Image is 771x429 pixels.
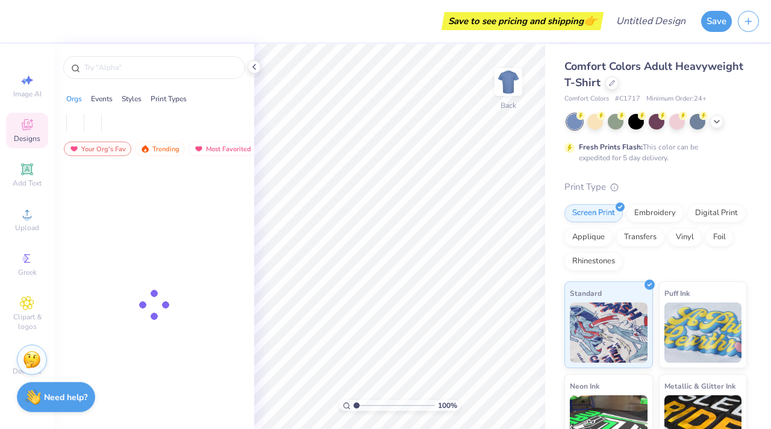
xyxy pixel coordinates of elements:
span: Greek [18,268,37,277]
span: Upload [15,223,39,233]
div: Vinyl [668,228,702,246]
span: Image AI [13,89,42,99]
span: Standard [570,287,602,299]
div: Applique [564,228,613,246]
img: trending.gif [140,145,150,153]
div: This color can be expedited for 5 day delivery. [579,142,727,163]
div: Your Org's Fav [64,142,131,156]
div: Trending [135,142,185,156]
div: Transfers [616,228,664,246]
div: Save to see pricing and shipping [445,12,601,30]
div: Digital Print [687,204,746,222]
input: Try "Alpha" [83,61,237,74]
span: Puff Ink [664,287,690,299]
span: 100 % [438,400,457,411]
span: Comfort Colors Adult Heavyweight T-Shirt [564,59,743,90]
span: Clipart & logos [6,312,48,331]
img: Standard [570,302,648,363]
span: 👉 [584,13,597,28]
span: Minimum Order: 24 + [646,94,707,104]
div: Styles [122,93,142,104]
div: Embroidery [626,204,684,222]
img: Puff Ink [664,302,742,363]
span: Decorate [13,366,42,376]
div: Orgs [66,93,82,104]
span: Comfort Colors [564,94,609,104]
span: Designs [14,134,40,143]
div: Events [91,93,113,104]
span: Metallic & Glitter Ink [664,380,735,392]
input: Untitled Design [607,9,695,33]
span: Neon Ink [570,380,599,392]
div: Print Type [564,180,747,194]
strong: Fresh Prints Flash: [579,142,643,152]
img: Back [496,70,520,94]
div: Most Favorited [189,142,257,156]
div: Back [501,100,516,111]
div: Print Types [151,93,187,104]
div: Rhinestones [564,252,623,271]
span: # C1717 [615,94,640,104]
img: most_fav.gif [69,145,79,153]
button: Save [701,11,732,32]
img: most_fav.gif [194,145,204,153]
div: Screen Print [564,204,623,222]
span: Add Text [13,178,42,188]
strong: Need help? [44,392,87,403]
div: Foil [705,228,734,246]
